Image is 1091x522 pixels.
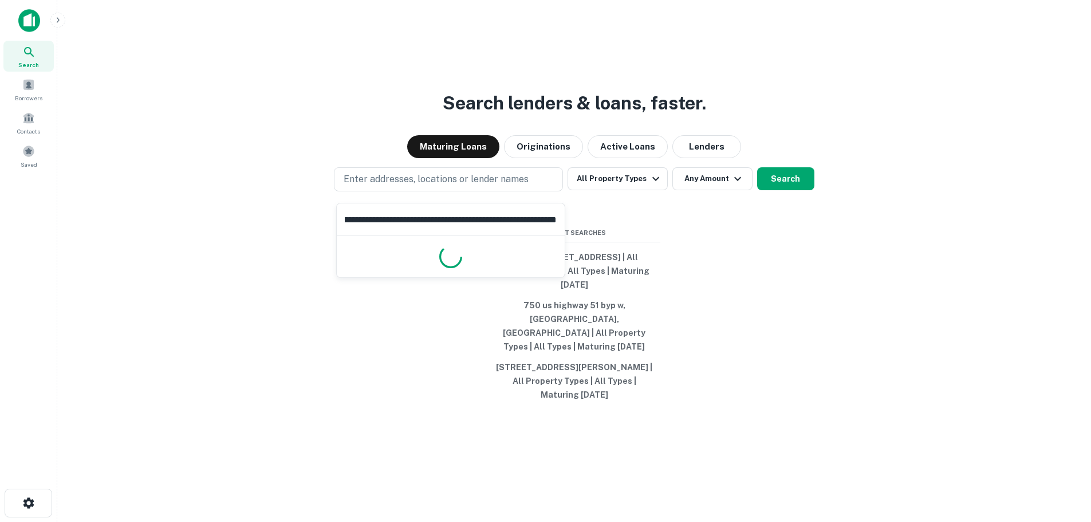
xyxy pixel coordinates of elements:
[1034,430,1091,485] iframe: Chat Widget
[672,167,753,190] button: Any Amount
[3,41,54,72] a: Search
[3,140,54,171] a: Saved
[3,74,54,105] a: Borrowers
[334,167,563,191] button: Enter addresses, locations or lender names
[17,127,40,136] span: Contacts
[407,135,499,158] button: Maturing Loans
[489,247,660,295] button: 64410 [STREET_ADDRESS] | All Property Types | All Types | Maturing [DATE]
[18,60,39,69] span: Search
[504,135,583,158] button: Originations
[489,228,660,238] span: Recent Searches
[21,160,37,169] span: Saved
[15,93,42,103] span: Borrowers
[757,167,814,190] button: Search
[588,135,668,158] button: Active Loans
[672,135,741,158] button: Lenders
[18,9,40,32] img: capitalize-icon.png
[568,167,667,190] button: All Property Types
[344,172,529,186] p: Enter addresses, locations or lender names
[443,89,706,117] h3: Search lenders & loans, faster.
[489,295,660,357] button: 750 us highway 51 byp w, [GEOGRAPHIC_DATA], [GEOGRAPHIC_DATA] | All Property Types | All Types | ...
[489,357,660,405] button: [STREET_ADDRESS][PERSON_NAME] | All Property Types | All Types | Maturing [DATE]
[3,107,54,138] a: Contacts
